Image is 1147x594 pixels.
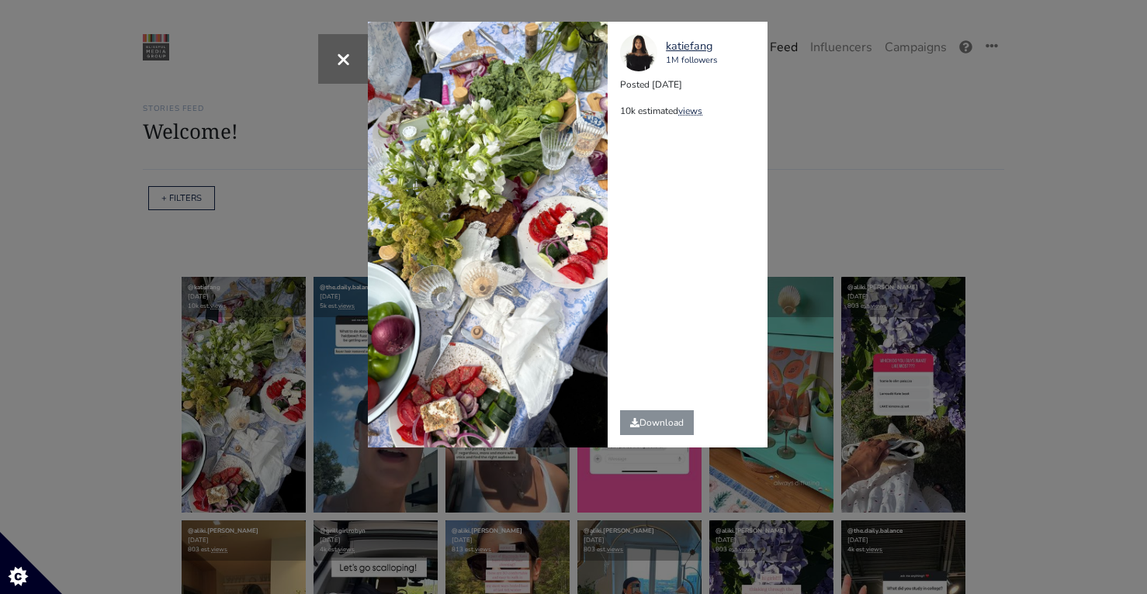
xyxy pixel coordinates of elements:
div: 1M followers [666,54,717,67]
a: katiefang [666,38,717,55]
a: Download [620,410,694,435]
a: views [678,105,702,117]
p: Posted [DATE] [620,78,767,92]
img: 4517472480.jpg [620,34,657,71]
p: 10k estimated [620,104,767,118]
span: × [336,42,351,75]
button: Close [318,34,368,84]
